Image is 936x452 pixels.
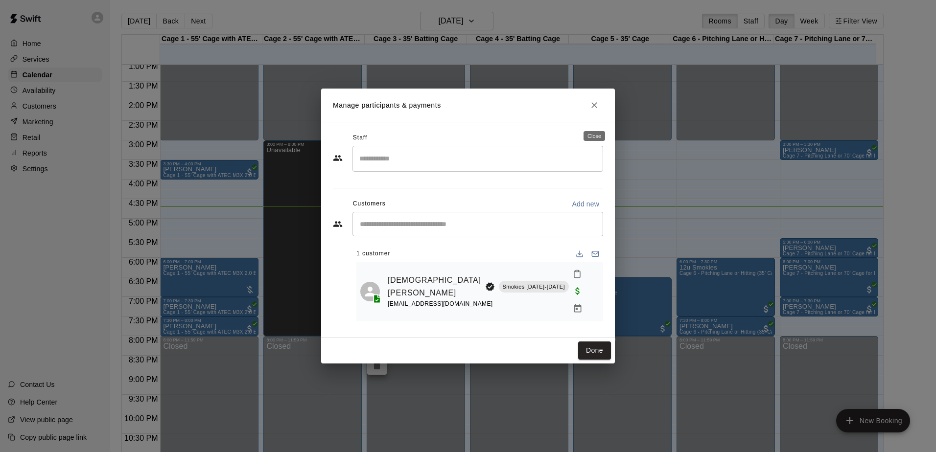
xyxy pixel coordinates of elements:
p: Smokies [DATE]-[DATE] [503,283,565,291]
button: Download list [572,246,587,262]
span: [EMAIL_ADDRESS][DOMAIN_NAME] [388,300,493,307]
button: Manage bookings & payment [569,300,586,317]
div: Isaiah Isenhower [360,282,380,301]
p: Manage participants & payments [333,100,441,111]
span: Customers [353,196,386,212]
svg: Customers [333,219,343,229]
div: Close [584,131,605,141]
span: Waived payment [569,286,586,294]
div: Start typing to search customers... [352,212,603,236]
svg: Staff [333,153,343,163]
button: Mark attendance [569,266,585,282]
span: 1 customer [356,246,390,262]
span: Staff [353,130,367,146]
svg: Booking Owner [485,282,495,292]
button: Done [578,341,611,360]
p: Add new [572,199,599,209]
button: Add new [568,196,603,212]
button: Close [585,96,603,114]
button: Email participants [587,246,603,262]
a: [DEMOGRAPHIC_DATA][PERSON_NAME] [388,274,481,299]
div: Search staff [352,146,603,172]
